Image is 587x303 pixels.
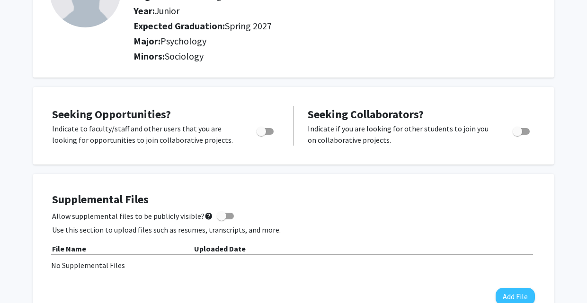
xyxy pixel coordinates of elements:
p: Use this section to upload files such as resumes, transcripts, and more. [52,224,535,235]
mat-icon: help [205,210,213,222]
p: Indicate if you are looking for other students to join you on collaborative projects. [308,123,495,146]
span: Sociology [165,50,204,62]
h2: Year: [133,5,499,17]
span: Seeking Collaborators? [308,107,424,121]
div: No Supplemental Files [51,260,536,271]
span: Seeking Opportunities? [52,107,171,121]
span: Allow supplemental files to be publicly visible? [52,210,213,222]
h2: Minors: [133,51,537,62]
span: Spring 2027 [225,20,272,32]
h2: Major: [133,35,537,47]
b: File Name [52,244,86,253]
div: Toggle [253,123,279,137]
span: Psychology [160,35,206,47]
b: Uploaded Date [194,244,246,253]
div: Toggle [509,123,535,137]
h2: Expected Graduation: [133,20,499,32]
p: Indicate to faculty/staff and other users that you are looking for opportunities to join collabor... [52,123,239,146]
h4: Supplemental Files [52,193,535,207]
iframe: Chat [7,260,40,296]
span: Junior [155,5,179,17]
